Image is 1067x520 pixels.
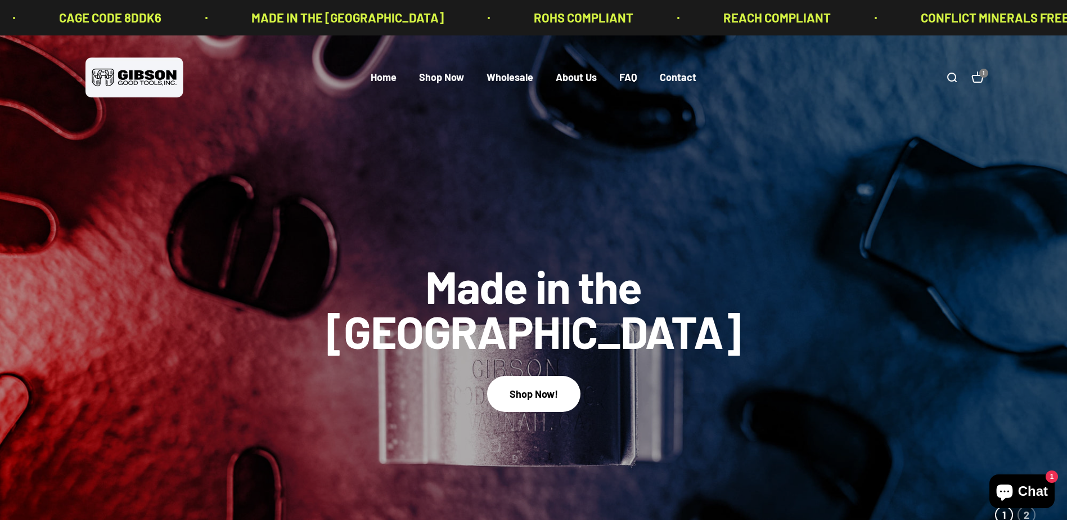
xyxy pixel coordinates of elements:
a: Home [371,71,397,84]
a: About Us [556,71,597,84]
split-lines: Made in the [GEOGRAPHIC_DATA] [314,304,753,358]
p: CAGE CODE 8DDK6 [57,8,159,28]
a: FAQ [619,71,637,84]
a: Wholesale [487,71,533,84]
p: REACH COMPLIANT [721,8,829,28]
div: Shop Now! [510,386,558,402]
a: Contact [660,71,696,84]
button: Shop Now! [487,376,580,411]
a: Shop Now [419,71,464,84]
p: ROHS COMPLIANT [532,8,631,28]
p: CONFLICT MINERALS FREE [919,8,1067,28]
cart-count: 1 [979,69,988,78]
inbox-online-store-chat: Shopify online store chat [986,474,1058,511]
p: MADE IN THE [GEOGRAPHIC_DATA] [249,8,442,28]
